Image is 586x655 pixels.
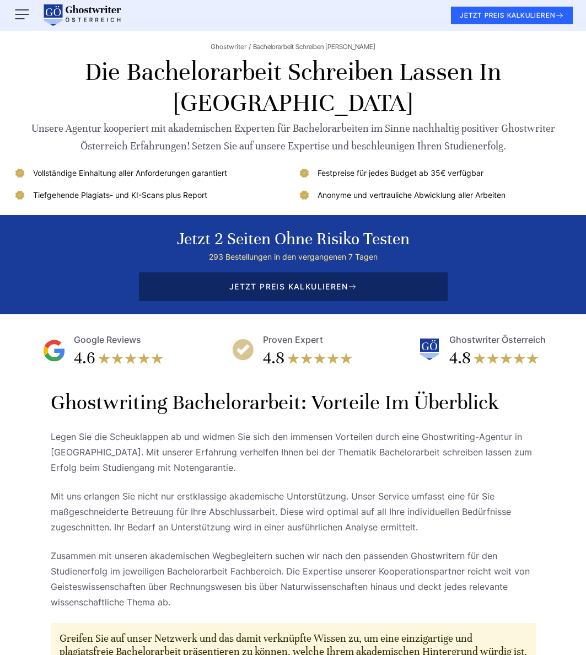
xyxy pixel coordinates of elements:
[98,347,164,369] img: stars
[51,429,536,475] p: Legen Sie die Scheuklappen ab und widmen Sie sich den immensen Vorteilen durch eine Ghostwriting-...
[51,548,536,610] p: Zusammen mit unseren akademischen Wegbegleitern suchen wir nach den passenden Ghostwritern für de...
[13,167,289,180] li: Vollständige Einhaltung aller Anforderungen garantiert
[13,57,573,119] h1: Die Bachelorarbeit schreiben lassen in [GEOGRAPHIC_DATA]
[13,6,31,23] img: Menu open
[74,347,95,369] div: 4.6
[473,347,539,369] img: stars
[298,167,311,180] img: Festpreise für jedes Budget ab 35€ verfügbar
[263,347,284,369] div: 4.8
[451,7,573,24] button: JETZT PREIS KALKULIEREN
[287,347,353,369] img: stars
[298,189,311,202] img: Anonyme und vertrauliche Abwicklung aller Arbeiten
[13,189,26,202] img: Tiefgehende Plagiats- und KI-Scans plus Report
[298,189,573,202] li: Anonyme und vertrauliche Abwicklung aller Arbeiten
[74,332,141,347] div: Google Reviews
[232,339,254,361] img: Proven Expert
[449,347,471,369] div: 4.8
[13,189,289,202] li: Tiefgehende Plagiats- und KI-Scans plus Report
[253,42,375,51] span: Bachelorarbeit Schreiben [PERSON_NAME]
[211,42,251,51] a: Ghostwriter
[139,272,448,301] span: JETZT PREIS KALKULIEREN
[298,167,573,180] li: Festpreise für jedes Budget ab 35€ verfügbar
[51,389,536,416] h2: Ghostwriting Bachelorarbeit: Vorteile im Überblick
[13,167,26,180] img: Vollständige Einhaltung aller Anforderungen garantiert
[263,332,323,347] div: Proven Expert
[42,4,121,26] img: logo wirschreiben
[43,340,65,362] img: Google Reviews
[13,120,573,155] div: Unsere Agentur kooperiert mit akademischen Experten für Bachelorarbeiten im Sinne nachhaltig posi...
[449,332,546,347] div: Ghostwriter Österreich
[177,250,410,264] div: 293 Bestellungen in den vergangenen 7 Tagen
[418,339,440,361] img: Ghostwriter
[51,488,536,535] p: Mit uns erlangen Sie nicht nur erstklassige akademische Unterstützung. Unser Service umfasst eine...
[177,228,410,250] div: Jetzt 2 Seiten ohne Risiko testen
